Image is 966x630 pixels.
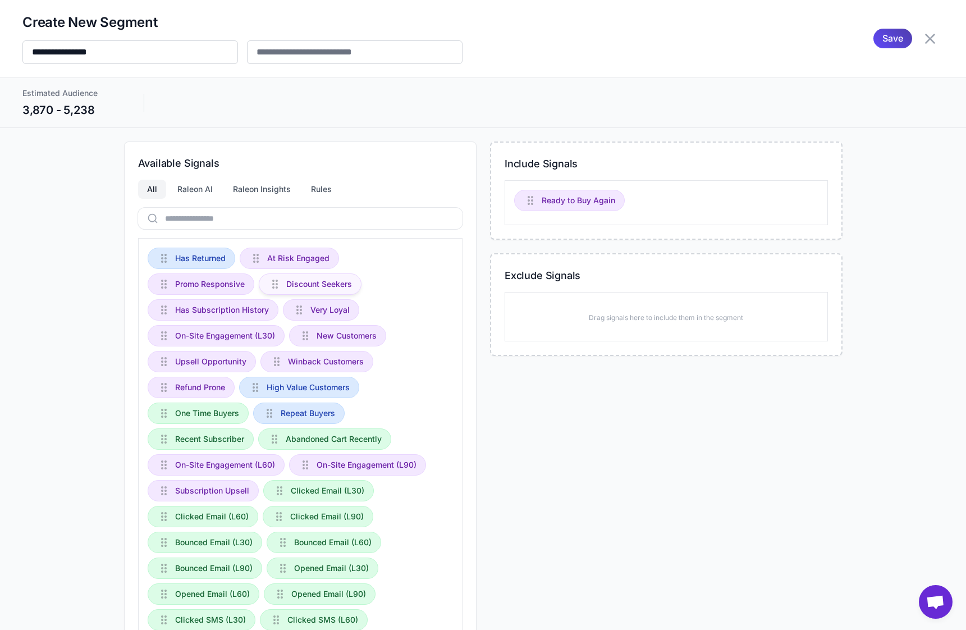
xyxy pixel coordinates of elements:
div: Estimated Audience [22,87,121,99]
span: Bounced Email (L90) [175,562,253,574]
span: Winback Customers [288,355,364,368]
div: Raleon AI [168,180,222,199]
div: Raleon Insights [224,180,300,199]
h2: Create New Segment [22,13,463,31]
span: Clicked Email (L60) [175,510,249,523]
span: On-Site Engagement (L30) [175,330,275,342]
span: Bounced Email (L60) [294,536,372,549]
span: High Value Customers [267,381,350,394]
h3: Available Signals [138,156,463,171]
span: Repeat Buyers [281,407,335,419]
span: One Time Buyers [175,407,239,419]
span: Opened Email (L60) [175,588,250,600]
span: Recent Subscriber [175,433,244,445]
span: Opened Email (L90) [291,588,366,600]
span: Very Loyal [310,304,350,316]
span: On-Site Engagement (L90) [317,459,416,471]
span: Opened Email (L30) [294,562,369,574]
span: Upsell Opportunity [175,355,246,368]
span: Clicked SMS (L60) [287,614,358,626]
span: Abandoned Cart Recently [286,433,382,445]
span: New Customers [317,330,377,342]
span: Subscription Upsell [175,485,249,497]
h3: Exclude Signals [505,268,828,283]
div: Rules [302,180,341,199]
span: Ready to Buy Again [542,194,615,207]
span: Clicked Email (L90) [290,510,364,523]
span: Promo Responsive [175,278,245,290]
div: All [138,180,166,199]
p: Drag signals here to include them in the segment [589,313,743,323]
span: Discount Seekers [286,278,352,290]
span: Bounced Email (L30) [175,536,253,549]
span: Has Returned [175,252,226,264]
span: Clicked Email (L30) [291,485,364,497]
span: On-Site Engagement (L60) [175,459,275,471]
span: Has Subscription History [175,304,269,316]
h3: Include Signals [505,156,828,171]
span: Save [882,29,903,48]
span: Clicked SMS (L30) [175,614,246,626]
div: 3,870 - 5,238 [22,102,121,118]
a: Open chat [919,585,953,619]
span: At Risk Engaged [267,252,329,264]
span: Refund Prone [175,381,225,394]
